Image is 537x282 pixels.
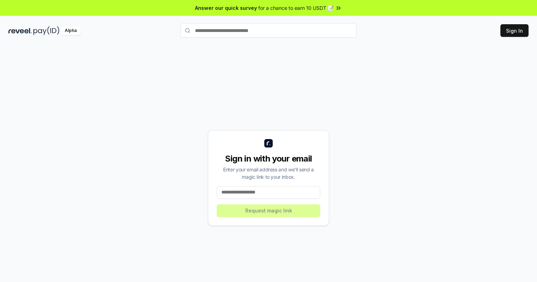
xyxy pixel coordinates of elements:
span: Answer our quick survey [195,4,257,12]
span: for a chance to earn 10 USDT 📝 [258,4,334,12]
div: Alpha [61,26,81,35]
button: Sign In [500,24,529,37]
div: Sign in with your email [217,153,320,164]
img: logo_small [264,139,273,147]
div: Enter your email address and we’ll send a magic link to your inbox. [217,166,320,181]
img: pay_id [33,26,59,35]
img: reveel_dark [8,26,32,35]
